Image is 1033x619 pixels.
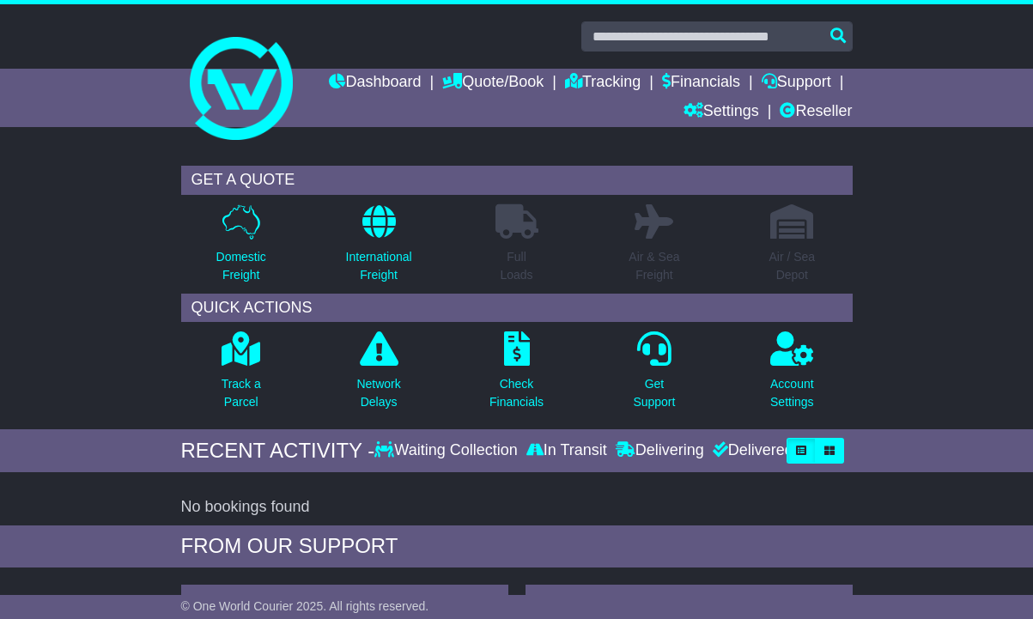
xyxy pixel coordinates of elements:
[356,375,400,411] p: Network Delays
[565,69,641,98] a: Tracking
[181,534,853,559] div: FROM OUR SUPPORT
[346,248,412,284] p: International Freight
[181,498,853,517] div: No bookings found
[684,98,759,127] a: Settings
[769,331,815,421] a: AccountSettings
[374,441,521,460] div: Waiting Collection
[355,331,401,421] a: NetworkDelays
[329,69,421,98] a: Dashboard
[629,248,679,284] p: Air & Sea Freight
[495,248,538,284] p: Full Loads
[442,69,544,98] a: Quote/Book
[181,166,853,195] div: GET A QUOTE
[345,203,413,294] a: InternationalFreight
[522,441,611,460] div: In Transit
[762,69,831,98] a: Support
[489,331,544,421] a: CheckFinancials
[708,441,793,460] div: Delivered
[769,248,815,284] p: Air / Sea Depot
[216,203,267,294] a: DomesticFreight
[770,375,814,411] p: Account Settings
[780,98,852,127] a: Reseller
[662,69,740,98] a: Financials
[216,248,266,284] p: Domestic Freight
[222,375,261,411] p: Track a Parcel
[489,375,544,411] p: Check Financials
[221,331,262,421] a: Track aParcel
[181,439,375,464] div: RECENT ACTIVITY -
[181,599,429,613] span: © One World Courier 2025. All rights reserved.
[611,441,708,460] div: Delivering
[181,294,853,323] div: QUICK ACTIONS
[632,331,676,421] a: GetSupport
[633,375,675,411] p: Get Support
